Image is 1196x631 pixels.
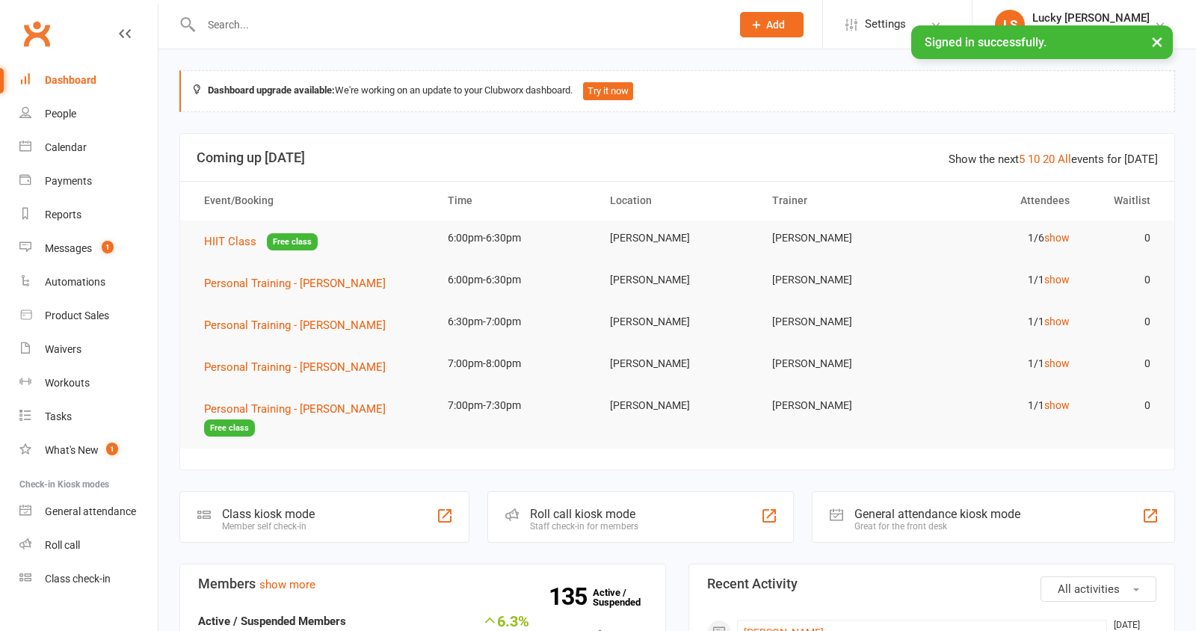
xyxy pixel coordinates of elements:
span: Personal Training - [PERSON_NAME] [204,277,386,290]
td: 0 [1083,262,1165,298]
th: Location [597,182,759,220]
th: Time [434,182,597,220]
div: People [45,108,76,120]
div: Reports [45,209,81,221]
a: All [1058,153,1071,166]
a: Calendar [19,131,158,164]
span: Personal Training - [PERSON_NAME] [204,318,386,332]
a: 135Active / Suspended [593,576,659,618]
h3: Coming up [DATE] [197,150,1158,165]
a: People [19,97,158,131]
h3: Recent Activity [707,576,1156,591]
a: Waivers [19,333,158,366]
a: Clubworx [18,15,55,52]
a: Reports [19,198,158,232]
div: Workouts [45,377,90,389]
td: 1/1 [921,262,1083,298]
td: [PERSON_NAME] [759,304,921,339]
button: HIIT ClassFree class [204,233,318,251]
td: 7:00pm-7:30pm [434,388,597,423]
span: 1 [106,443,118,455]
a: show [1044,399,1070,411]
button: Try it now [583,82,633,100]
div: We're working on an update to your Clubworx dashboard. [179,70,1175,112]
a: Product Sales [19,299,158,333]
a: 10 [1028,153,1040,166]
a: show [1044,274,1070,286]
div: Calendar [45,141,87,153]
td: [PERSON_NAME] [759,262,921,298]
a: Messages 1 [19,232,158,265]
div: Automations [45,276,105,288]
div: Dashboard [45,74,96,86]
button: All activities [1041,576,1156,602]
div: General attendance kiosk mode [854,507,1020,521]
a: Class kiosk mode [19,562,158,596]
span: All activities [1058,582,1120,596]
h3: Members [198,576,647,591]
span: 1 [102,241,114,253]
a: What's New1 [19,434,158,467]
td: [PERSON_NAME] [597,388,759,423]
a: Dashboard [19,64,158,97]
div: Bodyline Fitness [1032,25,1150,38]
div: Product Sales [45,310,109,321]
td: [PERSON_NAME] [597,221,759,256]
td: 1/1 [921,388,1083,423]
th: Waitlist [1083,182,1165,220]
td: 6:00pm-6:30pm [434,262,597,298]
div: Class kiosk mode [222,507,315,521]
div: Tasks [45,410,72,422]
a: show more [259,578,315,591]
a: 20 [1043,153,1055,166]
div: Roll call kiosk mode [530,507,638,521]
div: Show the next events for [DATE] [949,150,1158,168]
td: 6:00pm-6:30pm [434,221,597,256]
td: [PERSON_NAME] [597,346,759,381]
td: 1/1 [921,346,1083,381]
td: [PERSON_NAME] [759,221,921,256]
strong: 135 [549,585,593,608]
a: Automations [19,265,158,299]
button: Add [740,12,804,37]
div: General attendance [45,505,136,517]
button: Personal Training - [PERSON_NAME] [204,316,396,334]
a: Tasks [19,400,158,434]
div: Payments [45,175,92,187]
td: 0 [1083,346,1165,381]
a: Workouts [19,366,158,400]
strong: Active / Suspended Members [198,615,346,628]
a: show [1044,315,1070,327]
th: Event/Booking [191,182,434,220]
td: 0 [1083,221,1165,256]
button: × [1144,25,1171,58]
span: Personal Training - [PERSON_NAME] [204,402,386,416]
span: Add [766,19,785,31]
div: Great for the front desk [854,521,1020,532]
td: 7:00pm-8:00pm [434,346,597,381]
a: General attendance kiosk mode [19,495,158,529]
div: Staff check-in for members [530,521,638,532]
td: [PERSON_NAME] [759,388,921,423]
td: 0 [1083,388,1165,423]
td: 1/1 [921,304,1083,339]
td: [PERSON_NAME] [597,262,759,298]
a: show [1044,357,1070,369]
td: 0 [1083,304,1165,339]
a: Payments [19,164,158,198]
td: [PERSON_NAME] [759,346,921,381]
div: Class check-in [45,573,111,585]
div: LS [995,10,1025,40]
button: Personal Training - [PERSON_NAME]Free class [204,400,421,437]
div: Waivers [45,343,81,355]
td: 6:30pm-7:00pm [434,304,597,339]
span: HIIT Class [204,235,256,248]
a: show [1044,232,1070,244]
strong: Dashboard upgrade available: [208,84,335,96]
input: Search... [197,14,721,35]
a: 5 [1019,153,1025,166]
button: Personal Training - [PERSON_NAME] [204,274,396,292]
th: Attendees [921,182,1083,220]
td: [PERSON_NAME] [597,304,759,339]
span: Free class [267,233,318,250]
